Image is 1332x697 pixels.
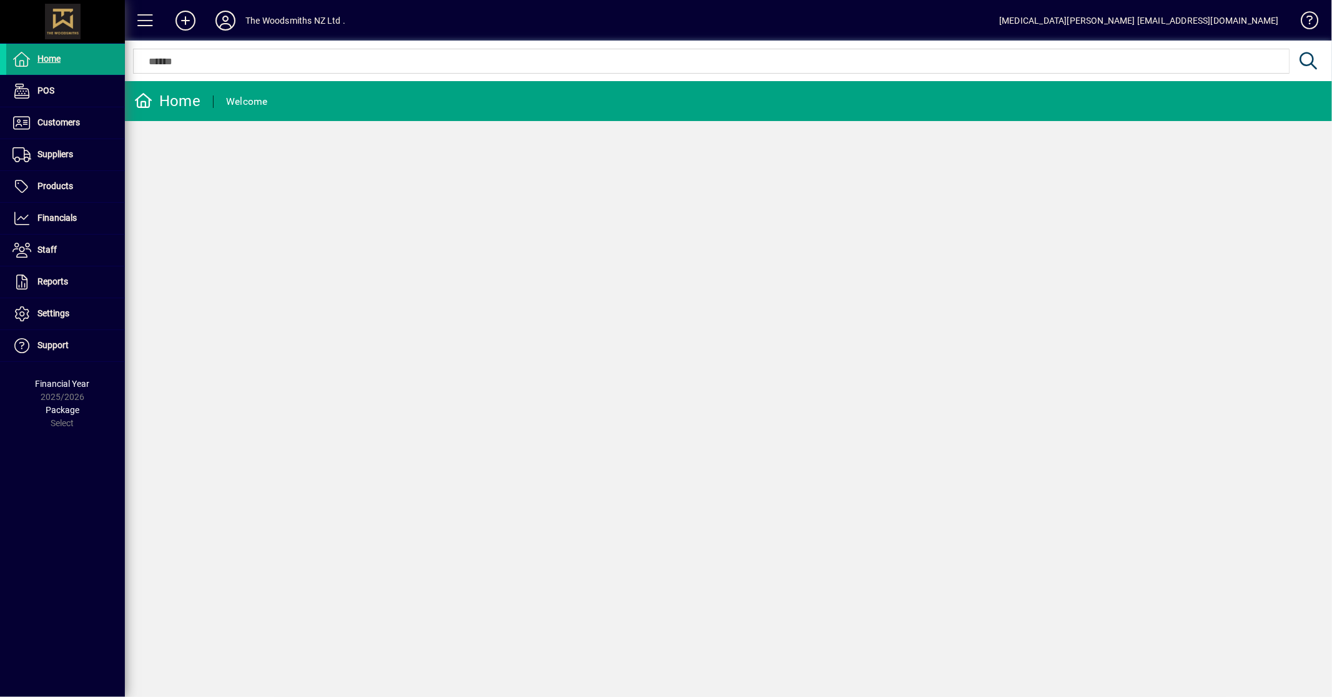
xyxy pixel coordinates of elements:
[46,405,79,415] span: Package
[37,149,73,159] span: Suppliers
[134,91,200,111] div: Home
[245,11,345,31] div: The Woodsmiths NZ Ltd .
[37,340,69,350] span: Support
[6,235,125,266] a: Staff
[226,92,268,112] div: Welcome
[1291,2,1316,43] a: Knowledge Base
[999,11,1279,31] div: [MEDICAL_DATA][PERSON_NAME] [EMAIL_ADDRESS][DOMAIN_NAME]
[6,171,125,202] a: Products
[37,308,69,318] span: Settings
[6,266,125,298] a: Reports
[37,85,54,95] span: POS
[6,76,125,107] a: POS
[6,203,125,234] a: Financials
[6,139,125,170] a: Suppliers
[6,107,125,139] a: Customers
[6,298,125,329] a: Settings
[205,9,245,32] button: Profile
[37,117,80,127] span: Customers
[37,54,61,64] span: Home
[37,245,57,255] span: Staff
[37,276,68,286] span: Reports
[37,213,77,223] span: Financials
[36,379,90,389] span: Financial Year
[6,330,125,361] a: Support
[37,181,73,191] span: Products
[165,9,205,32] button: Add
